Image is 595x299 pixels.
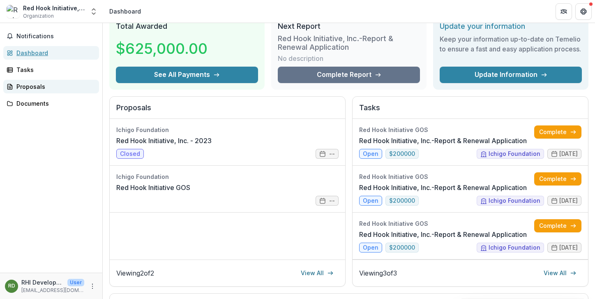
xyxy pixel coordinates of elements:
p: Viewing 2 of 2 [116,268,154,278]
h3: $625,000.00 [116,37,208,60]
div: Documents [16,99,92,108]
div: Red Hook Initiative, Inc. [23,4,85,12]
a: Documents [3,97,99,110]
nav: breadcrumb [106,5,144,17]
button: Get Help [575,3,592,20]
a: Update Information [440,67,582,83]
div: RHI Development [8,283,15,289]
p: No description [278,53,323,63]
p: User [67,279,84,286]
a: Complete [534,125,581,139]
a: Red Hook Initiative, Inc.-Report & Renewal Application [359,229,527,239]
a: Dashboard [3,46,99,60]
a: Tasks [3,63,99,76]
a: Complete [534,172,581,185]
button: Partners [556,3,572,20]
h2: Proposals [116,103,339,119]
a: Red Hook Initiative, Inc.-Report & Renewal Application [359,183,527,192]
a: Red Hook Initiative, Inc.-Report & Renewal Application [359,136,527,146]
span: Notifications [16,33,96,40]
div: Dashboard [16,49,92,57]
a: Proposals [3,80,99,93]
button: Notifications [3,30,99,43]
h3: Keep your information up-to-date on Temelio to ensure a fast and easy application process. [440,34,582,54]
div: Dashboard [109,7,141,16]
a: View All [296,267,339,280]
h2: Update your information [440,22,582,31]
p: Viewing 3 of 3 [359,268,397,278]
a: Complete Report [278,67,420,83]
div: Tasks [16,65,92,74]
h2: Next Report [278,22,420,31]
button: More [88,281,97,291]
p: [EMAIL_ADDRESS][DOMAIN_NAME] [21,287,84,294]
a: View All [539,267,581,280]
button: See All Payments [116,67,258,83]
h3: Red Hook Initiative, Inc.-Report & Renewal Application [278,34,420,52]
span: Organization [23,12,54,20]
a: Red Hook Initiative, Inc. - 2023 [116,136,212,146]
h2: Tasks [359,103,581,119]
img: Red Hook Initiative, Inc. [7,5,20,18]
button: Open entity switcher [88,3,99,20]
h2: Total Awarded [116,22,258,31]
div: Proposals [16,82,92,91]
p: RHI Development [21,278,64,287]
a: Complete [534,219,581,232]
a: Red Hook Initiative GOS [116,183,190,192]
